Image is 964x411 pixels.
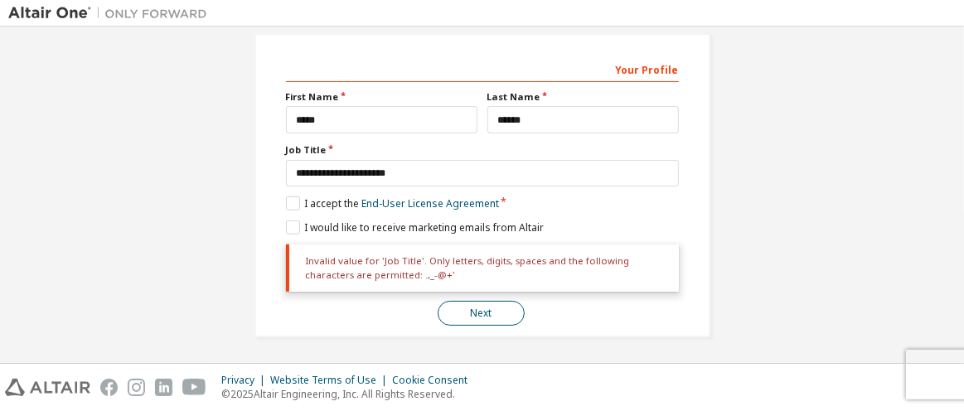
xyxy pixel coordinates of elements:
[361,196,499,210] a: End-User License Agreement
[392,374,477,387] div: Cookie Consent
[182,379,206,396] img: youtube.svg
[100,379,118,396] img: facebook.svg
[286,220,544,235] label: I would like to receive marketing emails from Altair
[438,301,525,326] button: Next
[155,379,172,396] img: linkedin.svg
[286,196,499,210] label: I accept the
[128,379,145,396] img: instagram.svg
[286,143,679,157] label: Job Title
[487,90,679,104] label: Last Name
[270,374,392,387] div: Website Terms of Use
[221,387,477,401] p: © 2025 Altair Engineering, Inc. All Rights Reserved.
[286,56,679,82] div: Your Profile
[286,244,679,292] div: Invalid value for 'Job Title'. Only letters, digits, spaces and the following characters are perm...
[5,379,90,396] img: altair_logo.svg
[8,5,216,22] img: Altair One
[286,90,477,104] label: First Name
[221,374,270,387] div: Privacy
